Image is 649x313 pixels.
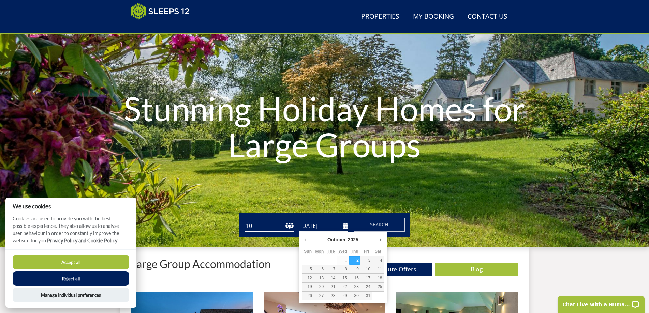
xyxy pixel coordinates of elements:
button: 19 [302,283,314,291]
button: 7 [325,265,337,273]
button: Search [354,218,405,232]
h1: Stunning Holiday Homes for Large Groups [97,77,551,176]
button: 8 [337,265,349,273]
button: Reject all [13,271,129,286]
button: 2 [349,256,360,265]
a: Privacy Policy and Cookie Policy [47,238,117,244]
input: Arrival Date [299,220,348,232]
button: 13 [314,274,325,282]
abbr: Saturday [375,249,381,254]
button: 11 [372,265,384,273]
abbr: Thursday [351,249,358,254]
button: 26 [302,292,314,300]
a: Last Minute Offers [349,263,432,276]
p: Large Group Accommodation [131,258,271,270]
button: 27 [314,292,325,300]
button: Accept all [13,255,129,269]
button: Previous Month [302,235,309,245]
p: Cookies are used to provide you with the best possible experience. They also allow us to analyse ... [5,215,136,249]
button: 21 [325,283,337,291]
a: Contact Us [465,9,510,25]
button: 25 [372,283,384,291]
button: 10 [360,265,372,273]
button: 30 [349,292,360,300]
button: 24 [360,283,372,291]
button: 4 [372,256,384,265]
button: 12 [302,274,314,282]
h2: We use cookies [5,203,136,209]
iframe: LiveChat chat widget [553,292,649,313]
button: 29 [337,292,349,300]
a: Blog [435,263,518,276]
button: 16 [349,274,360,282]
span: Search [370,221,388,228]
button: 14 [325,274,337,282]
button: 23 [349,283,360,291]
abbr: Monday [315,249,324,254]
abbr: Tuesday [328,249,335,254]
button: 15 [337,274,349,282]
button: 28 [325,292,337,300]
a: My Booking [410,9,457,25]
button: Manage Individual preferences [13,288,129,302]
button: 18 [372,274,384,282]
button: 5 [302,265,314,273]
button: 20 [314,283,325,291]
div: October [326,235,347,245]
button: 22 [337,283,349,291]
button: 31 [360,292,372,300]
a: Properties [358,9,402,25]
div: 2025 [347,235,359,245]
button: Next Month [377,235,384,245]
button: 17 [360,274,372,282]
abbr: Sunday [304,249,312,254]
button: 3 [360,256,372,265]
abbr: Friday [364,249,369,254]
img: Sleeps 12 [131,3,190,20]
iframe: Customer reviews powered by Trustpilot [128,24,199,30]
button: 6 [314,265,325,273]
button: 9 [349,265,360,273]
abbr: Wednesday [339,249,347,254]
